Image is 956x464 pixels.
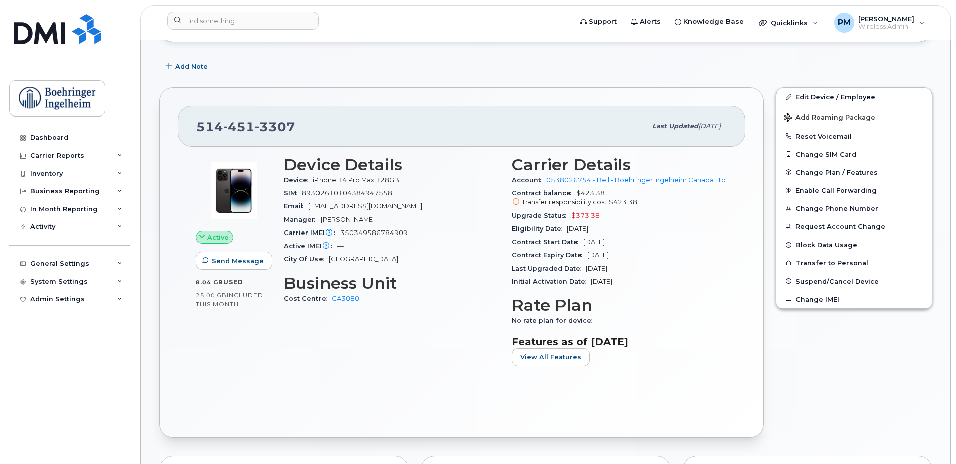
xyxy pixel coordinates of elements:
span: [PERSON_NAME] [858,15,914,23]
span: $423.38 [512,189,727,207]
span: Quicklinks [771,19,808,27]
span: [DATE] [591,278,612,285]
span: SIM [284,189,302,197]
span: Last Upgraded Date [512,265,586,272]
span: Support [589,17,617,27]
span: [DATE] [567,225,588,233]
span: Contract Start Date [512,238,583,246]
span: — [337,242,344,250]
img: image20231002-3703462-by0d28.jpeg [204,161,264,221]
span: 514 [196,119,295,134]
span: Carrier IMEI [284,229,340,237]
span: Contract Expiry Date [512,251,587,259]
span: Change Plan / Features [795,168,878,176]
div: Quicklinks [752,13,825,33]
span: Account [512,176,546,184]
span: Suspend/Cancel Device [795,277,879,285]
span: [GEOGRAPHIC_DATA] [329,255,398,263]
button: Request Account Change [776,217,932,236]
span: Active IMEI [284,242,337,250]
span: 8.04 GB [196,279,223,286]
h3: Rate Plan [512,296,727,314]
span: [DATE] [586,265,607,272]
span: Cost Centre [284,295,332,302]
span: iPhone 14 Pro Max 128GB [313,176,399,184]
h3: Carrier Details [512,156,727,174]
span: Manager [284,216,321,223]
span: Email [284,202,308,210]
button: Change SIM Card [776,145,932,163]
button: Change Plan / Features [776,163,932,181]
span: Contract balance [512,189,576,197]
a: Edit Device / Employee [776,88,932,106]
button: Enable Call Forwarding [776,181,932,199]
button: Reset Voicemail [776,127,932,145]
span: No rate plan for device [512,317,597,324]
span: [EMAIL_ADDRESS][DOMAIN_NAME] [308,202,422,210]
a: Knowledge Base [668,12,751,32]
span: 451 [223,119,255,134]
span: 350349586784909 [340,229,408,237]
button: Send Message [196,252,272,270]
button: Block Data Usage [776,236,932,254]
span: City Of Use [284,255,329,263]
span: included this month [196,291,263,308]
span: Wireless Admin [858,23,914,31]
a: 0538026754 - Bell - Boehringer Ingelheim Canada Ltd [546,176,726,184]
button: Suspend/Cancel Device [776,272,932,290]
input: Find something... [167,12,319,30]
span: 3307 [255,119,295,134]
button: Transfer to Personal [776,254,932,272]
span: $423.38 [609,198,638,206]
button: View All Features [512,348,590,366]
span: Transfer responsibility cost [522,198,607,206]
button: Change IMEI [776,290,932,308]
span: [DATE] [698,122,721,130]
span: Add Note [175,62,208,71]
h3: Features as of [DATE] [512,336,727,348]
span: Add Roaming Package [784,113,875,123]
span: View All Features [520,352,581,362]
a: Support [573,12,624,32]
span: PM [838,17,851,29]
span: 89302610104384947558 [302,189,392,197]
button: Add Roaming Package [776,106,932,127]
span: $373.38 [571,212,600,219]
a: CA3080 [332,295,359,302]
span: Last updated [652,122,698,130]
a: Alerts [624,12,668,32]
span: [DATE] [583,238,605,246]
h3: Business Unit [284,274,500,292]
h3: Device Details [284,156,500,174]
span: Send Message [212,256,264,266]
span: Initial Activation Date [512,278,591,285]
span: Knowledge Base [683,17,744,27]
button: Add Note [159,57,216,75]
span: Active [207,233,229,242]
span: Device [284,176,313,184]
span: Upgrade Status [512,212,571,219]
span: Alerts [640,17,661,27]
button: Change Phone Number [776,199,932,217]
span: used [223,278,243,286]
span: Eligibility Date [512,225,567,233]
span: 25.00 GB [196,292,227,299]
div: Priyanka Modhvadiya [827,13,932,33]
span: [DATE] [587,251,609,259]
span: Enable Call Forwarding [795,187,877,194]
span: [PERSON_NAME] [321,216,375,223]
